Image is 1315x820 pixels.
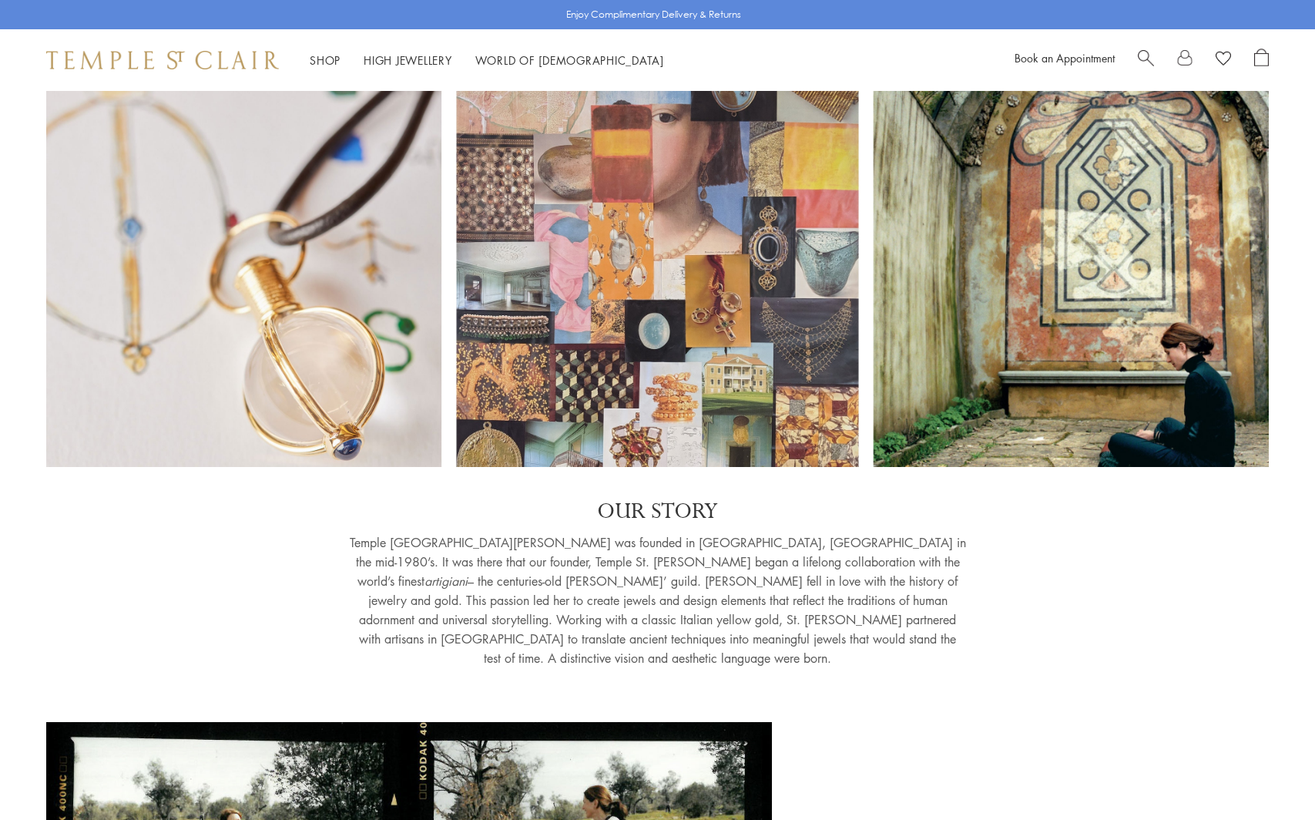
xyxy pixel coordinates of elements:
a: World of [DEMOGRAPHIC_DATA]World of [DEMOGRAPHIC_DATA] [475,52,664,68]
em: artigiani [424,573,468,590]
img: Temple St. Clair [46,51,279,69]
p: Enjoy Complimentary Delivery & Returns [566,7,741,22]
a: View Wishlist [1216,49,1231,72]
p: Temple [GEOGRAPHIC_DATA][PERSON_NAME] was founded in [GEOGRAPHIC_DATA], [GEOGRAPHIC_DATA] in the ... [350,533,966,668]
a: Open Shopping Bag [1254,49,1269,72]
a: ShopShop [310,52,340,68]
nav: Main navigation [310,51,664,70]
iframe: Gorgias live chat messenger [1238,748,1300,805]
p: OUR STORY [350,498,966,526]
a: High JewelleryHigh Jewellery [364,52,452,68]
a: Search [1138,49,1154,72]
a: Book an Appointment [1015,50,1115,66]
